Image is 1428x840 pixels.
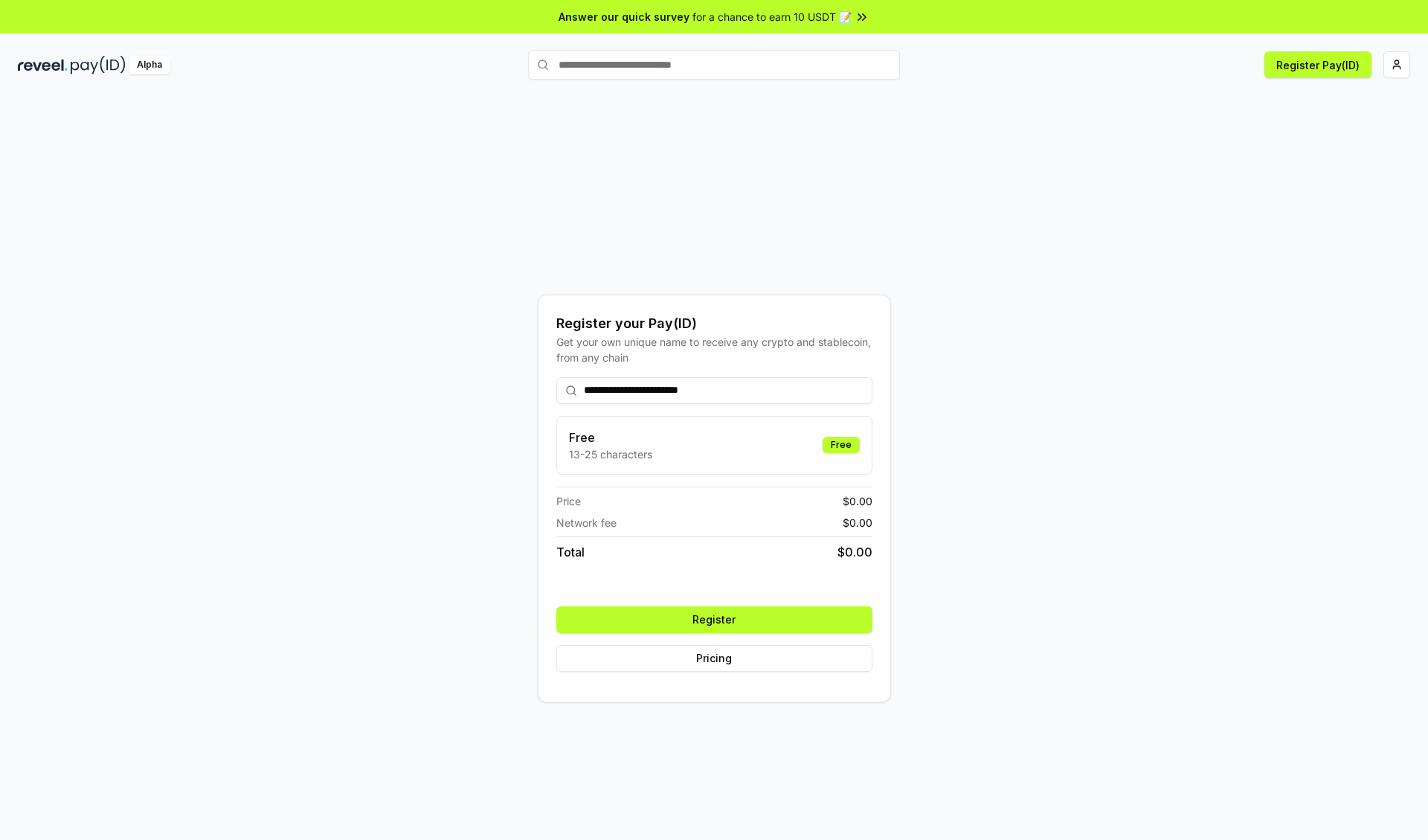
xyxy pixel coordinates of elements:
[556,493,581,509] span: Price
[129,56,170,74] div: Alpha
[843,493,872,509] span: $ 0.00
[556,313,872,334] div: Register your Pay(ID)
[18,56,68,74] img: reveel_dark
[569,429,652,446] h3: Free
[843,515,872,530] span: $ 0.00
[556,515,617,530] span: Network fee
[556,606,872,633] button: Register
[71,56,126,74] img: pay_id
[556,543,585,561] span: Total
[556,334,872,365] div: Get your own unique name to receive any crypto and stablecoin, from any chain
[569,446,652,462] p: 13-25 characters
[556,645,872,672] button: Pricing
[559,9,689,25] span: Answer our quick survey
[1264,51,1371,78] button: Register Pay(ID)
[837,543,872,561] span: $ 0.00
[692,9,852,25] span: for a chance to earn 10 USDT 📝
[823,437,860,453] div: Free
